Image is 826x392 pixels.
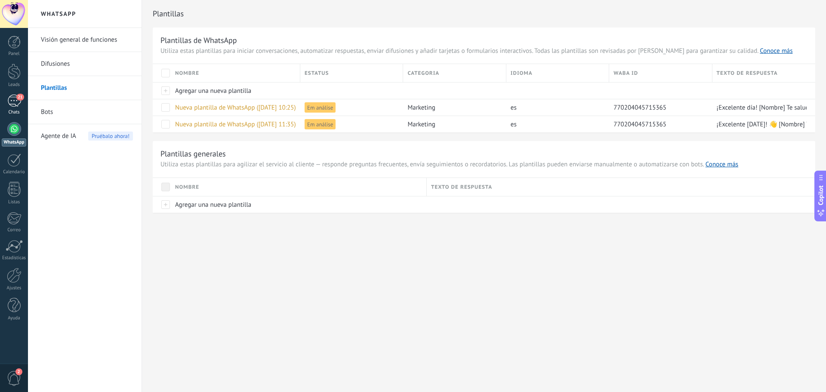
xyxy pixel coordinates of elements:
[2,255,27,261] div: Estadísticas
[28,28,142,52] li: Visión general de funciones
[41,76,133,100] a: Plantillas
[2,315,27,321] div: Ayuda
[609,116,708,132] div: 770204045715365
[300,116,399,132] div: Em análise
[41,124,76,148] span: Agente de IA
[403,64,505,82] div: Categoria
[2,199,27,205] div: Listas
[511,120,517,129] span: es
[160,149,808,159] h3: Plantillas generales
[609,64,712,82] div: WABA ID
[613,120,666,129] span: 770204045715365
[427,178,815,196] div: Texto de respuesta
[403,99,502,116] div: marketing
[2,138,26,147] div: WhatsApp
[175,87,251,95] span: Agregar una nueva plantilla
[506,116,605,132] div: es
[28,124,142,148] li: Agente de IA
[712,99,807,116] div: ¡Excelente día! [Nombre] Te saludamos desde MB Motos🏍 y queremos compartir contigo las promocione...
[2,285,27,291] div: Ajustes
[817,186,825,205] span: Copilot
[153,5,815,22] h2: Plantillas
[511,104,517,112] span: es
[609,99,708,116] div: 770204045715365
[2,110,27,115] div: Chats
[2,227,27,233] div: Correo
[2,51,27,57] div: Panel
[175,120,296,129] span: Nueva plantilla de WhatsApp ([DATE] 11:35)
[175,201,251,209] span: Agregar una nueva plantilla
[28,100,142,124] li: Bots
[41,28,133,52] a: Visión general de funciones
[300,64,403,82] div: Estatus
[506,99,605,116] div: es
[2,169,27,175] div: Calendario
[613,104,666,112] span: 770204045715365
[175,104,296,112] span: Nueva plantilla de WhatsApp ([DATE] 10:25)
[160,160,808,169] span: Utiliza estas plantillas para agilizar el servicio al cliente — responde preguntas frecuentes, en...
[712,64,815,82] div: Texto de respuesta
[712,116,807,132] div: ¡Excelente domingo! 👋 [Nombre] Te saludamos desde MB Motos🏍 y queremos compartir contigo las prom...
[305,119,336,129] span: Em análise
[28,76,142,100] li: Plantillas
[160,47,808,55] span: Utiliza estas plantillas para iniciar conversaciones, automatizar respuestas, enviar difusiones y...
[16,94,24,101] span: 21
[2,82,27,88] div: Leads
[41,100,133,124] a: Bots
[506,64,609,82] div: Idioma
[28,52,142,76] li: Difusiones
[15,368,22,375] span: 2
[300,99,399,116] div: Em análise
[88,132,133,141] span: Pruébalo ahora!
[305,102,336,113] span: Em análise
[41,124,133,148] a: Agente de IA Pruébalo ahora!
[760,47,792,55] a: Conoce más
[171,178,426,196] div: Nombre
[706,160,738,168] a: Conoce más
[407,120,435,129] span: marketing
[160,35,808,45] h3: Plantillas de WhatsApp
[171,64,300,82] div: Nombre
[41,52,133,76] a: Difusiones
[403,116,502,132] div: marketing
[407,104,435,112] span: marketing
